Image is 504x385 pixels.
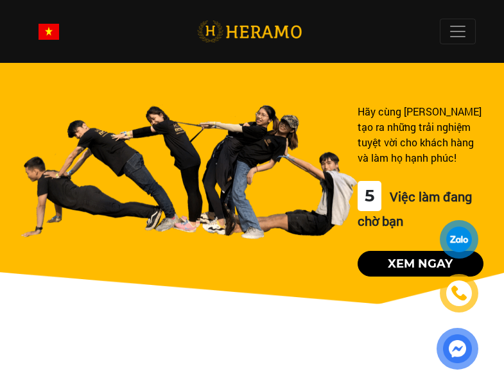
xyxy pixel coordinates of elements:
img: phone-icon [451,286,467,301]
button: Xem ngay [358,251,483,277]
div: 5 [358,181,381,211]
a: phone-icon [442,276,476,311]
div: Hãy cùng [PERSON_NAME] tạo ra những trải nghiệm tuyệt vời cho khách hàng và làm họ hạnh phúc! [358,104,483,166]
img: vn-flag.png [39,24,59,40]
span: Việc làm đang chờ bạn [358,188,472,229]
img: logo [197,19,302,45]
img: banner [21,104,358,239]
